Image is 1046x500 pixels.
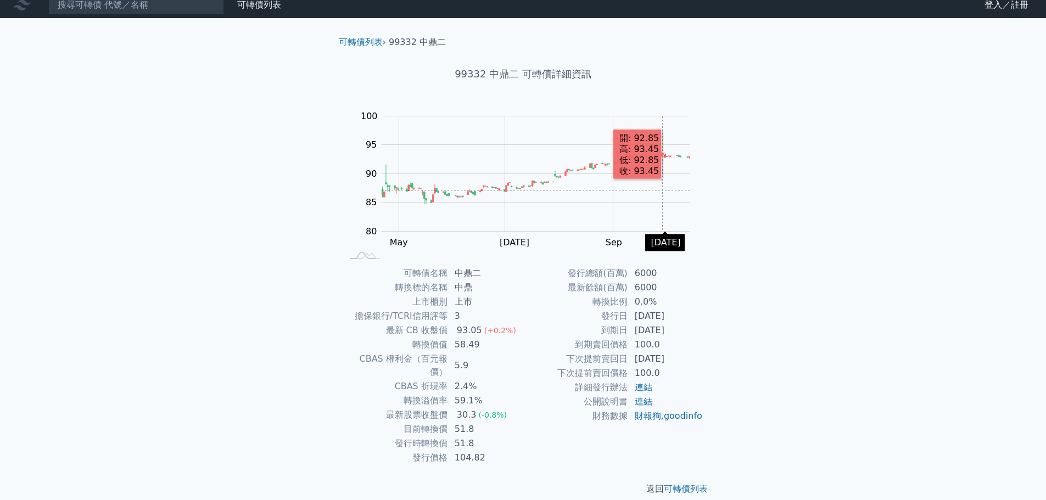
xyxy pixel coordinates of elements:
td: CBAS 權利金（百元報價） [343,352,448,379]
td: CBAS 折現率 [343,379,448,394]
td: 詳細發行辦法 [523,380,628,395]
td: 51.8 [448,436,523,451]
td: 100.0 [628,366,703,380]
td: 上市櫃別 [343,295,448,309]
tspan: May [390,237,408,248]
td: 51.8 [448,422,523,436]
td: 到期賣回價格 [523,338,628,352]
td: 轉換標的名稱 [343,280,448,295]
td: 中鼎二 [448,266,523,280]
a: 可轉債列表 [339,37,383,47]
tspan: Sep [606,237,622,248]
td: 上市 [448,295,523,309]
td: , [628,409,703,423]
span: (+0.2%) [484,326,516,335]
td: 100.0 [628,338,703,352]
td: [DATE] [628,323,703,338]
a: goodinfo [664,411,702,421]
td: 發行日 [523,309,628,323]
tspan: 100 [361,111,378,121]
td: 發行時轉換價 [343,436,448,451]
td: 下次提前賣回價格 [523,366,628,380]
td: [DATE] [628,309,703,323]
td: 目前轉換價 [343,422,448,436]
td: 發行總額(百萬) [523,266,628,280]
td: 3 [448,309,523,323]
a: 可轉債列表 [664,484,708,494]
td: 轉換溢價率 [343,394,448,408]
p: 返回 [330,482,717,496]
td: 轉換比例 [523,295,628,309]
a: 連結 [635,396,652,407]
td: 6000 [628,280,703,295]
td: 2.4% [448,379,523,394]
li: › [339,36,386,49]
td: 6000 [628,266,703,280]
td: 中鼎 [448,280,523,295]
td: 5.9 [448,352,523,379]
td: 58.49 [448,338,523,352]
td: 發行價格 [343,451,448,465]
td: 擔保銀行/TCRI信用評等 [343,309,448,323]
td: 財務數據 [523,409,628,423]
span: (-0.8%) [478,411,507,419]
h1: 99332 中鼎二 可轉債詳細資訊 [330,66,717,82]
a: 連結 [635,382,652,392]
td: 下次提前賣回日 [523,352,628,366]
td: 0.0% [628,295,703,309]
tspan: 80 [366,226,377,237]
tspan: 95 [366,139,377,150]
tspan: 90 [366,168,377,179]
td: 轉換價值 [343,338,448,352]
li: 99332 中鼎二 [389,36,446,49]
td: [DATE] [628,352,703,366]
tspan: 85 [366,197,377,207]
td: 59.1% [448,394,523,408]
td: 最新餘額(百萬) [523,280,628,295]
td: 可轉債名稱 [343,266,448,280]
a: 財報狗 [635,411,661,421]
div: 30.3 [455,408,479,422]
td: 到期日 [523,323,628,338]
g: Chart [355,111,707,248]
iframe: Chat Widget [991,447,1046,500]
td: 公開說明書 [523,395,628,409]
td: 最新股票收盤價 [343,408,448,422]
tspan: [DATE] [500,237,529,248]
td: 104.82 [448,451,523,465]
td: 最新 CB 收盤價 [343,323,448,338]
div: 93.05 [455,324,484,337]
